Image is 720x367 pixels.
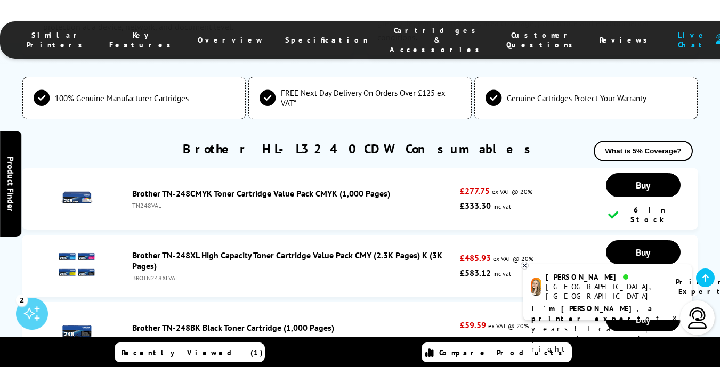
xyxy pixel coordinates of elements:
div: [GEOGRAPHIC_DATA], [GEOGRAPHIC_DATA] [546,282,662,301]
span: Recently Viewed (1) [122,348,263,357]
div: TN248VAL [132,201,455,209]
img: Brother TN-248BK Black Toner Cartridge (1,000 Pages) [58,313,95,350]
span: Customer Questions [506,30,578,50]
span: 100% Genuine Manufacturer Cartridges [55,93,189,103]
img: Brother TN-248CMYK Toner Cartridge Value Pack CMYK (1,000 Pages) [58,179,95,216]
div: 2 [16,294,28,306]
span: Compare Products [439,348,568,357]
img: user-headset-light.svg [687,307,708,329]
div: TN248BK [132,336,455,344]
span: Live Chat [674,30,710,50]
span: Reviews [600,35,653,45]
span: Genuine Cartridges Protect Your Warranty [507,93,646,103]
a: Brother TN-248XL High Capacity Toner Cartridge Value Pack CMY (2.3K Pages) K (3K Pages) [132,250,442,271]
a: Recently Viewed (1) [115,342,265,362]
span: Similar Printers [27,30,88,50]
span: Cartridges & Accessories [390,26,485,54]
a: Brother TN-248CMYK Toner Cartridge Value Pack CMYK (1,000 Pages) [132,188,390,199]
strong: £71.51 [460,335,486,345]
div: [PERSON_NAME] [546,272,662,282]
span: inc vat [493,202,511,210]
span: ex VAT @ 20% [493,255,533,263]
strong: £277.75 [460,185,490,196]
strong: £583.12 [460,267,491,278]
div: BROTN248XLVAL [132,274,455,282]
a: Brother HL-L3240CDW Consumables [183,141,537,157]
b: I'm [PERSON_NAME], a printer expert [531,304,656,323]
div: 6 In Stock [608,205,678,224]
img: Brother TN-248XL High Capacity Toner Cartridge Value Pack CMY (2.3K Pages) K (3K Pages) [58,246,95,283]
span: Key Features [109,30,176,50]
a: Brother TN-248BK Black Toner Cartridge (1,000 Pages) [132,322,334,333]
span: Product Finder [5,156,16,211]
img: amy-livechat.png [531,278,541,296]
span: ex VAT @ 20% [492,187,532,195]
button: What is 5% Coverage? [594,141,693,161]
span: inc vat [493,270,511,278]
strong: £333.30 [460,200,491,211]
strong: £59.59 [460,320,486,330]
span: Specification [285,35,368,45]
span: Buy [636,179,650,191]
p: of 8 years! I can help you choose the right product [531,304,684,354]
strong: £485.93 [460,252,491,263]
span: Buy [636,246,650,258]
span: ex VAT @ 20% [488,322,529,330]
span: FREE Next Day Delivery On Orders Over £125 ex VAT* [281,88,460,108]
span: Overview [198,35,264,45]
a: Compare Products [422,342,572,362]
